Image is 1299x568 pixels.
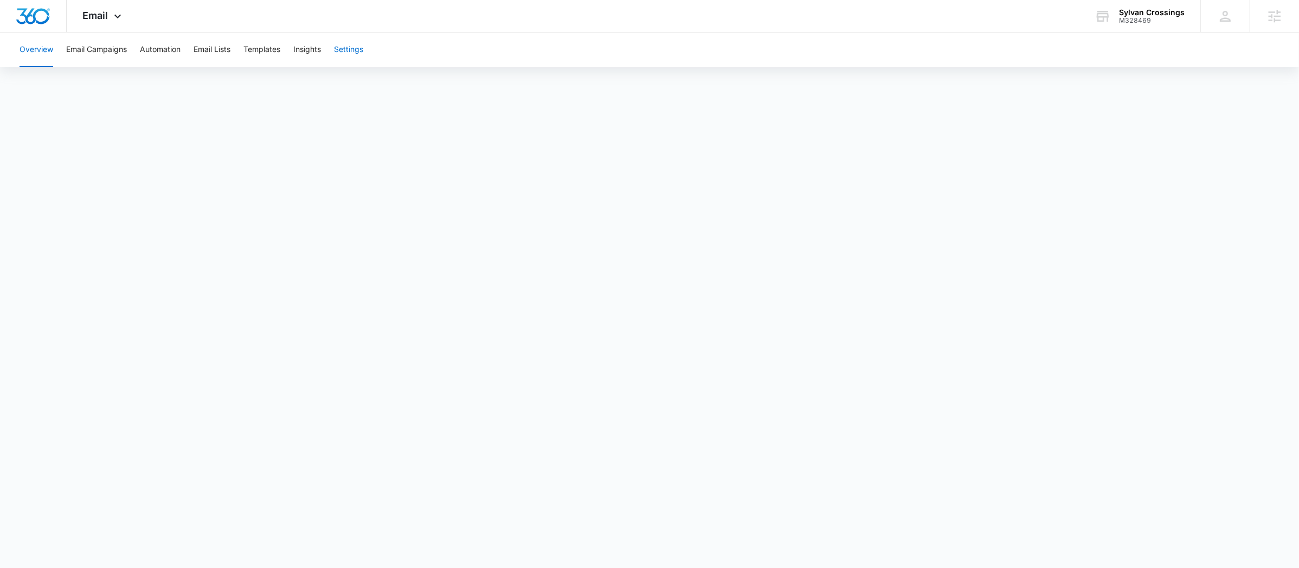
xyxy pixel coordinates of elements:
button: Overview [20,33,53,67]
button: Email Lists [194,33,230,67]
button: Email Campaigns [66,33,127,67]
button: Automation [140,33,181,67]
button: Templates [243,33,280,67]
div: account name [1119,8,1185,17]
button: Settings [334,33,363,67]
div: account id [1119,17,1185,24]
button: Insights [293,33,321,67]
span: Email [83,10,108,21]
